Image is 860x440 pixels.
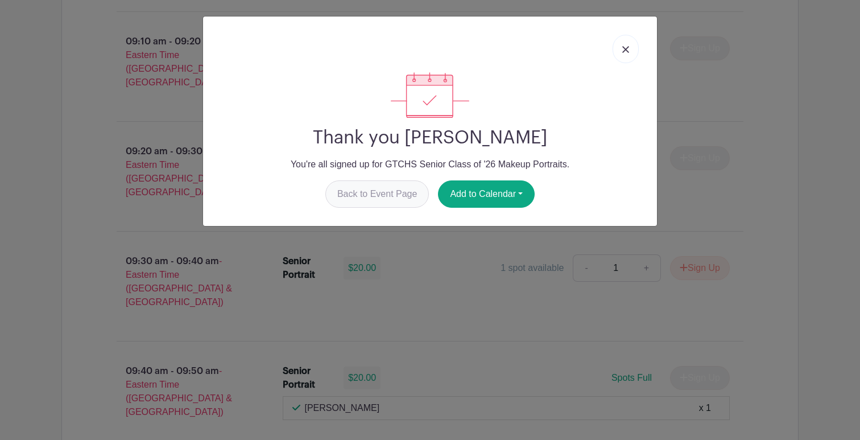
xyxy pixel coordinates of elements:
a: Back to Event Page [325,180,429,208]
p: You're all signed up for GTCHS Senior Class of '26 Makeup Portraits. [212,158,648,171]
h2: Thank you [PERSON_NAME] [212,127,648,149]
img: signup_complete-c468d5dda3e2740ee63a24cb0ba0d3ce5d8a4ecd24259e683200fb1569d990c8.svg [391,72,469,118]
button: Add to Calendar [438,180,535,208]
img: close_button-5f87c8562297e5c2d7936805f587ecaba9071eb48480494691a3f1689db116b3.svg [622,46,629,53]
